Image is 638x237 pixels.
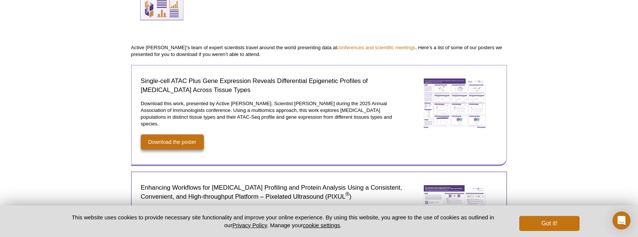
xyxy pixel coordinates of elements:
[141,77,403,95] h2: Single-cell ATAC Plus Gene Expression Reveals Differential Epigenetic Profiles of [MEDICAL_DATA] ...
[337,45,415,50] a: conferences and scientific meetings
[131,44,507,58] p: Active [PERSON_NAME]’s team of expert scientists travel around the world presenting data at . Her...
[59,213,507,229] p: This website uses cookies to provide necessary site functionality and improve your online experie...
[519,216,579,231] button: Got it!
[141,183,403,201] h2: Enhancing Workflows for [MEDICAL_DATA] Profiling and Protein Analysis Using a Consistent, Conveni...
[141,100,403,127] p: Download this work, presented by Active [PERSON_NAME]. Scientist [PERSON_NAME] during the 2025 An...
[141,134,204,149] a: Download the poster
[232,222,267,228] a: Privacy Policy
[417,73,492,134] img: Single-cell ATAC Plus Gene Expression Reveals Differential Epigenetic Profiles of Macrophages Acr...
[303,222,340,228] button: cookie settings
[613,211,631,229] div: Open Intercom Messenger
[345,191,349,197] sup: ®
[417,73,492,136] a: Single-cell ATAC Plus Gene Expression Reveals Differential Epigenetic Profiles of Macrophages Acr...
